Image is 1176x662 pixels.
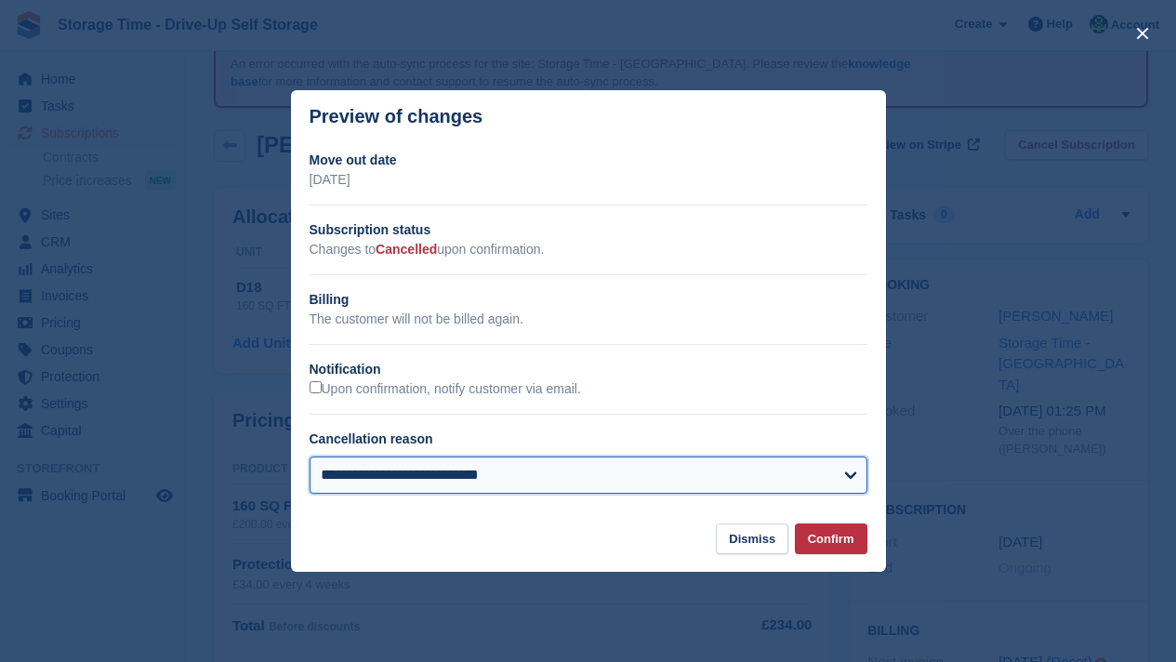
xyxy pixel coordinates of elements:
button: Confirm [795,523,867,554]
button: close [1128,19,1157,48]
h2: Move out date [310,151,867,170]
p: The customer will not be billed again. [310,310,867,329]
h2: Notification [310,360,867,379]
label: Cancellation reason [310,431,433,446]
button: Dismiss [716,523,788,554]
p: Changes to upon confirmation. [310,240,867,259]
h2: Billing [310,290,867,310]
input: Upon confirmation, notify customer via email. [310,381,322,393]
h2: Subscription status [310,220,867,240]
p: [DATE] [310,170,867,190]
label: Upon confirmation, notify customer via email. [310,381,581,398]
span: Cancelled [376,242,437,257]
p: Preview of changes [310,106,483,127]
